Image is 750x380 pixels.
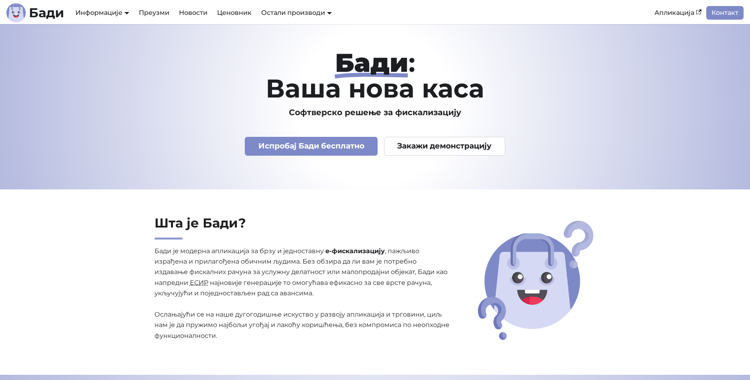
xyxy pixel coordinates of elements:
a: Ценовник [212,6,256,20]
strong: е-фискализацију [325,247,385,255]
p: Бади је модерна апликација за брзу и једноставну , пажљиво израђена и прилагођена обичним људима.... [154,246,451,341]
a: Новости [174,6,212,20]
h2: Шта је Бади? [154,215,451,240]
img: Шта је Бади? [475,218,596,343]
img: Лого [6,3,26,22]
a: Апликација [650,6,706,20]
a: Испробај Бади бесплатно [245,137,378,156]
a: Преузми [134,6,174,20]
a: Контакт [706,6,744,20]
b: Бади [29,6,64,19]
abbr: Електронски систем за издавање рачуна [190,279,208,287]
a: ЛогоБади [6,3,64,22]
h3: Софтверско решење за фискализацију [117,108,634,118]
a: Информације [75,9,129,16]
a: Закажи демонстрацију [384,137,505,156]
a: Остали производи [261,9,332,16]
h1: : Ваша нова каса [117,50,634,101]
strong: Бади [335,47,409,78]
